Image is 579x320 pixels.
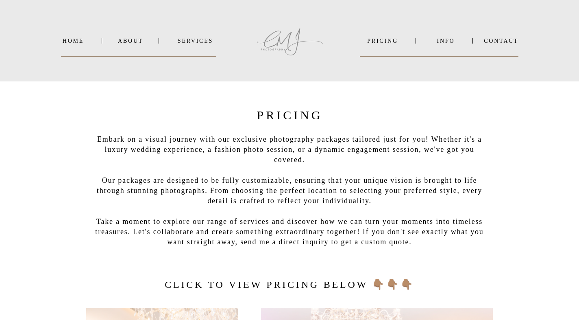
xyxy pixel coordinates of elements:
a: PRICING [360,38,405,44]
a: SERVICES [175,38,216,44]
a: INFO [426,38,466,44]
a: Home [61,38,85,44]
a: Contact [484,38,518,44]
a: About [118,38,142,44]
p: Embark on a visual journey with our exclusive photography packages tailored just for you! Whether... [89,134,490,239]
h2: PRICING [239,105,340,121]
h2: click to view pricing below 👇🏽👇🏽👇🏽 [158,277,421,290]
